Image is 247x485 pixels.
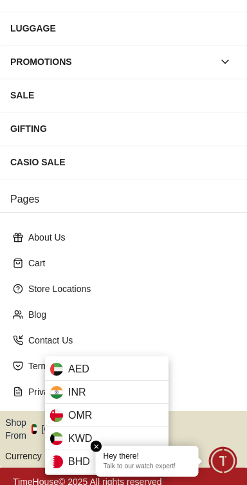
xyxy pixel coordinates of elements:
span: OMR [68,408,92,423]
span: KWD [68,431,92,446]
p: Talk to our watch expert! [104,462,191,471]
span: INR [68,385,86,400]
span: BHD [68,454,90,470]
span: AED [68,361,89,377]
em: Close tooltip [91,441,102,452]
div: Chat Widget [209,447,237,475]
div: Hey there! [104,451,191,461]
